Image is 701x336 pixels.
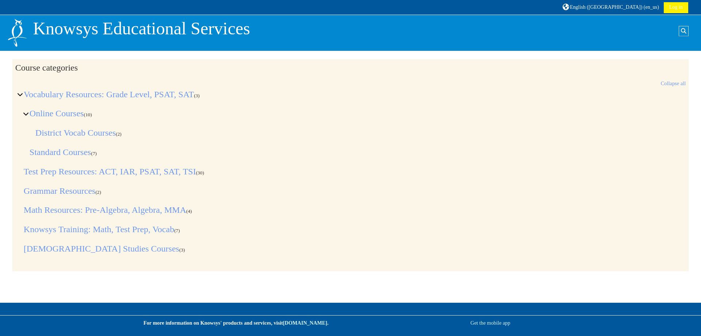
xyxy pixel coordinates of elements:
[283,320,327,326] a: [DOMAIN_NAME]
[30,109,84,118] a: Online Courses
[570,4,659,10] span: English ([GEOGRAPHIC_DATA]) ‎(en_us)‎
[661,80,686,86] a: Collapse all
[143,320,329,326] strong: For more information on Knowsys' products and services, visit .
[7,29,27,35] a: Home
[33,18,250,39] p: Knowsys Educational Services
[194,93,200,98] span: Number of courses
[24,167,196,176] a: Test Prep Resources: ACT, IAR, PSAT, SAT, TSI
[471,320,510,326] a: Get the mobile app
[95,189,101,195] span: Number of courses
[84,112,92,117] span: Number of courses
[179,247,185,253] span: Number of courses
[24,90,194,99] a: Vocabulary Resources: Grade Level, PSAT, SAT
[24,186,96,196] a: Grammar Resources
[186,208,192,214] span: Number of courses
[24,224,174,234] a: Knowsys Training: Math, Test Prep, Vocab
[196,170,204,175] span: Number of courses
[7,18,27,48] img: Logo
[664,2,688,13] a: Log in
[562,1,660,13] a: English ([GEOGRAPHIC_DATA]) ‎(en_us)‎
[15,63,686,73] h2: Course categories
[24,244,179,253] a: [DEMOGRAPHIC_DATA] Studies Courses
[30,147,91,157] a: Standard Courses
[35,128,116,137] a: District Vocab Courses
[174,228,180,233] span: Number of courses
[91,151,97,156] span: Number of courses
[116,131,122,137] span: Number of courses
[24,205,186,215] a: Math Resources: Pre-Algebra, Algebra, MMA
